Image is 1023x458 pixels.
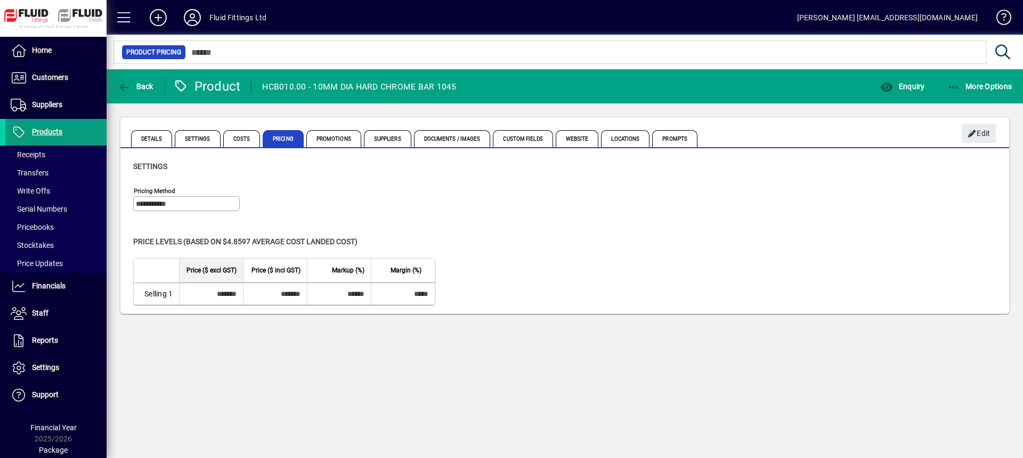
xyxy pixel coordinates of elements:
span: Edit [968,125,990,142]
a: Settings [5,355,107,381]
a: Financials [5,273,107,300]
div: HCB010.00 - 10MM DIA HARD CHROME BAR 1045 [262,78,456,95]
span: Promotions [306,130,361,147]
span: Details [131,130,172,147]
span: Price ($ excl GST) [186,264,237,276]
span: Stocktakes [11,241,54,250]
span: Custom Fields [493,130,553,147]
span: Suppliers [364,130,411,147]
span: Serial Numbers [11,205,67,213]
span: Documents / Images [414,130,491,147]
button: More Options [945,77,1015,96]
span: Pricing [263,130,304,147]
app-page-header-button: Back [107,77,165,96]
button: Profile [175,8,209,27]
span: Package [39,446,68,454]
button: Add [141,8,175,27]
div: Product [173,78,241,95]
span: Price Updates [11,259,63,268]
span: Write Offs [11,187,50,195]
button: Enquiry [878,77,927,96]
a: Transfers [5,164,107,182]
mat-label: Pricing method [134,187,175,195]
div: [PERSON_NAME] [EMAIL_ADDRESS][DOMAIN_NAME] [797,9,978,26]
button: Edit [962,124,996,143]
span: Reports [32,336,58,344]
a: Knowledge Base [988,2,1010,37]
span: Markup (%) [332,264,364,276]
button: Back [115,77,156,96]
a: Reports [5,327,107,354]
a: Write Offs [5,182,107,200]
td: Selling 1 [134,283,179,304]
span: Financial Year [30,423,77,432]
span: Home [32,46,52,54]
div: Fluid Fittings Ltd [209,9,266,26]
span: Receipts [11,150,45,159]
span: Back [118,82,153,91]
a: Support [5,382,107,408]
a: Staff [5,300,107,327]
span: Settings [32,363,59,372]
span: Margin (%) [391,264,421,276]
span: Pricebooks [11,223,54,231]
span: Transfers [11,168,48,177]
span: Prompts [652,130,697,147]
span: Settings [133,162,167,171]
a: Price Updates [5,254,107,272]
span: Price ($ incl GST) [251,264,301,276]
span: More Options [947,82,1012,91]
span: Costs [223,130,261,147]
span: Enquiry [880,82,924,91]
span: Product Pricing [126,47,181,58]
span: Website [556,130,599,147]
span: Locations [601,130,649,147]
span: Products [32,127,62,136]
span: Staff [32,309,48,317]
span: Financials [32,282,66,290]
a: Stocktakes [5,236,107,254]
a: Suppliers [5,92,107,118]
span: Price levels (based on $4.8597 Average cost landed cost) [133,237,358,246]
a: Serial Numbers [5,200,107,218]
a: Pricebooks [5,218,107,236]
a: Receipts [5,146,107,164]
a: Home [5,37,107,64]
span: Support [32,390,59,399]
span: Customers [32,73,68,82]
a: Customers [5,65,107,91]
span: Settings [175,130,221,147]
span: Suppliers [32,100,62,109]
